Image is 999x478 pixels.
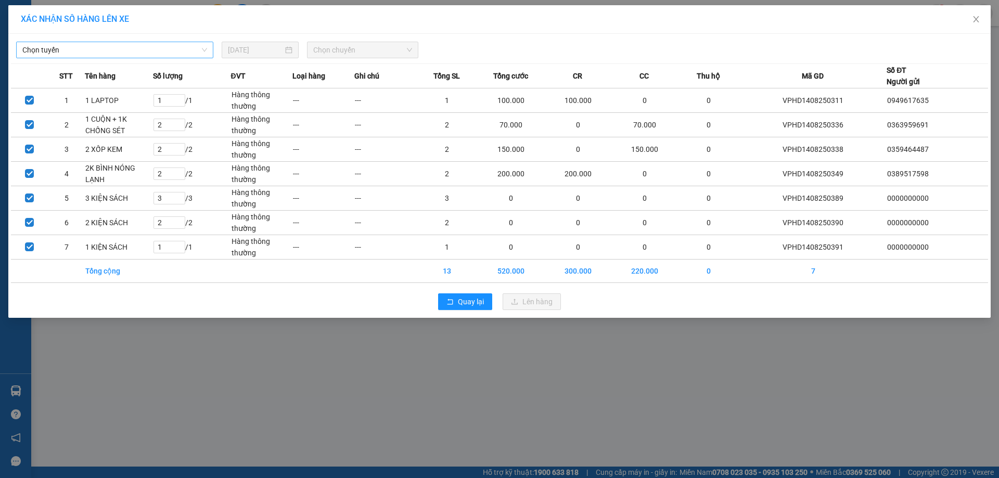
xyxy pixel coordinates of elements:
[493,70,528,82] span: Tổng cước
[85,88,153,113] td: 1 LAPTOP
[545,137,611,162] td: 0
[231,88,293,113] td: Hàng thông thường
[478,88,544,113] td: 100.000
[416,88,478,113] td: 1
[887,194,929,202] span: 0000000000
[416,235,478,260] td: 1
[292,235,354,260] td: ---
[85,260,153,283] td: Tổng cộng
[292,113,354,137] td: ---
[231,162,293,186] td: Hàng thông thường
[678,235,740,260] td: 0
[740,260,887,283] td: 7
[354,162,416,186] td: ---
[740,113,887,137] td: VPHD1408250336
[611,137,678,162] td: 150.000
[697,70,720,82] span: Thu hộ
[292,137,354,162] td: ---
[292,162,354,186] td: ---
[740,235,887,260] td: VPHD1408250391
[22,42,207,58] span: Chọn tuyến
[478,211,544,235] td: 0
[611,235,678,260] td: 0
[354,113,416,137] td: ---
[545,113,611,137] td: 0
[478,260,544,283] td: 520.000
[678,260,740,283] td: 0
[354,235,416,260] td: ---
[153,113,231,137] td: / 2
[292,70,325,82] span: Loại hàng
[416,186,478,211] td: 3
[962,5,991,34] button: Close
[678,162,740,186] td: 0
[354,211,416,235] td: ---
[573,70,582,82] span: CR
[231,70,246,82] span: ĐVT
[85,235,153,260] td: 1 KIỆN SÁCH
[545,162,611,186] td: 200.000
[678,88,740,113] td: 0
[478,186,544,211] td: 0
[85,113,153,137] td: 1 CUỘN + 1K CHỐNG SÉT
[416,137,478,162] td: 2
[611,186,678,211] td: 0
[478,162,544,186] td: 200.000
[887,121,929,129] span: 0363959691
[545,211,611,235] td: 0
[153,162,231,186] td: / 2
[802,70,824,82] span: Mã GD
[292,88,354,113] td: ---
[740,211,887,235] td: VPHD1408250390
[354,186,416,211] td: ---
[85,211,153,235] td: 2 KIỆN SÁCH
[48,235,85,260] td: 7
[153,70,183,82] span: Số lượng
[228,44,283,56] input: 14/08/2025
[48,137,85,162] td: 3
[678,137,740,162] td: 0
[48,211,85,235] td: 6
[85,137,153,162] td: 2 XỐP KEM
[231,235,293,260] td: Hàng thông thường
[972,15,980,23] span: close
[545,88,611,113] td: 100.000
[740,186,887,211] td: VPHD1408250389
[354,70,379,82] span: Ghi chú
[545,235,611,260] td: 0
[611,211,678,235] td: 0
[887,218,929,227] span: 0000000000
[354,88,416,113] td: ---
[231,137,293,162] td: Hàng thông thường
[887,170,929,178] span: 0389517598
[438,293,492,310] button: rollbackQuay lại
[887,145,929,153] span: 0359464487
[678,211,740,235] td: 0
[48,88,85,113] td: 1
[740,88,887,113] td: VPHD1408250311
[458,296,484,307] span: Quay lại
[433,70,460,82] span: Tổng SL
[231,211,293,235] td: Hàng thông thường
[416,211,478,235] td: 2
[478,113,544,137] td: 70.000
[678,186,740,211] td: 0
[292,211,354,235] td: ---
[153,137,231,162] td: / 2
[85,162,153,186] td: 2K BÌNH NÓNG LẠNH
[231,186,293,211] td: Hàng thông thường
[611,162,678,186] td: 0
[611,88,678,113] td: 0
[611,113,678,137] td: 70.000
[85,186,153,211] td: 3 KIỆN SÁCH
[740,162,887,186] td: VPHD1408250349
[313,42,412,58] span: Chọn chuyến
[545,186,611,211] td: 0
[503,293,561,310] button: uploadLên hàng
[85,70,116,82] span: Tên hàng
[611,260,678,283] td: 220.000
[478,137,544,162] td: 150.000
[478,235,544,260] td: 0
[48,113,85,137] td: 2
[740,137,887,162] td: VPHD1408250338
